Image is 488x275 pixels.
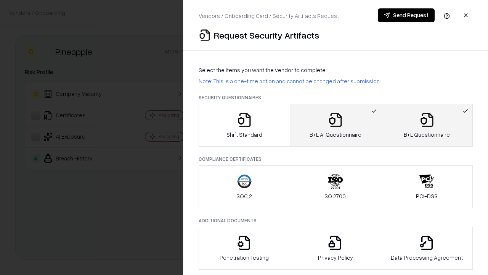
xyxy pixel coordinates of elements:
p: Select the items you want the vendor to complete: [199,66,473,74]
p: Note: This is a one-time action and cannot be changed after submission. [199,77,473,85]
p: PCI-DSS [416,192,438,200]
button: B+L Questionnaire [381,104,473,147]
button: B+L AI Questionnaire [290,104,382,147]
button: Send Request [378,8,435,22]
button: Privacy Policy [290,227,382,270]
p: Privacy Policy [318,254,353,262]
p: ISO 27001 [323,192,348,200]
p: Security Questionnaires [199,94,473,101]
button: Penetration Testing [199,227,290,270]
p: SOC 2 [236,192,252,200]
p: Penetration Testing [220,254,269,262]
button: Data Processing Agreement [381,227,473,270]
p: Additional Documents [199,217,473,224]
button: PCI-DSS [381,165,473,208]
p: Request Security Artifacts [214,29,319,41]
p: Shift Standard [226,131,262,139]
p: B+L AI Questionnaire [310,131,361,139]
button: ISO 27001 [290,165,382,208]
p: Vendors / Onboarding Card / Security Artifacts Request [199,12,339,20]
button: SOC 2 [199,165,290,208]
p: Data Processing Agreement [391,254,463,262]
button: Shift Standard [199,104,290,147]
p: B+L Questionnaire [404,131,450,139]
p: Compliance Certificates [199,156,473,162]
